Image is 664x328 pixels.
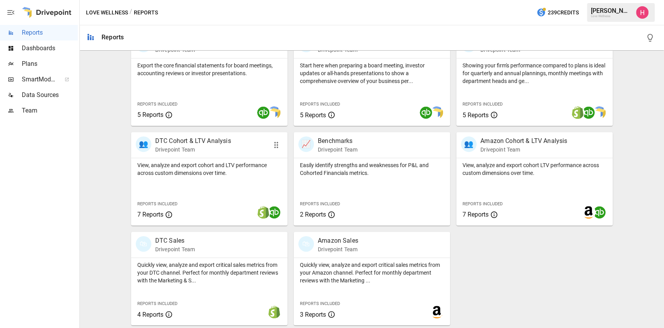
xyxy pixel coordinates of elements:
[137,301,177,306] span: Reports Included
[463,111,489,119] span: 5 Reports
[463,102,503,107] span: Reports Included
[463,211,489,218] span: 7 Reports
[300,102,340,107] span: Reports Included
[268,306,280,318] img: shopify
[571,106,584,119] img: shopify
[22,90,78,100] span: Data Sources
[137,111,163,118] span: 5 Reports
[548,8,579,18] span: 239 Credits
[300,62,444,85] p: Start here when preparing a board meeting, investor updates or all-hands presentations to show a ...
[591,14,631,18] div: Love Wellness
[480,146,567,153] p: Drivepoint Team
[56,74,61,83] span: ™
[136,236,151,252] div: 🛍
[137,201,177,206] span: Reports Included
[300,161,444,177] p: Easily identify strengths and weaknesses for P&L and Cohorted Financials metrics.
[431,306,443,318] img: amazon
[136,136,151,152] div: 👥
[582,206,595,219] img: amazon
[636,6,648,19] img: Hayley Rovet
[298,236,314,252] div: 🛍
[137,211,163,218] span: 7 Reports
[318,236,358,245] p: Amazon Sales
[155,136,231,146] p: DTC Cohort & LTV Analysis
[431,106,443,119] img: smart model
[463,201,503,206] span: Reports Included
[461,136,477,152] div: 👥
[463,62,606,85] p: Showing your firm's performance compared to plans is ideal for quarterly and annual plannings, mo...
[257,106,270,119] img: quickbooks
[155,245,195,253] p: Drivepoint Team
[22,59,78,69] span: Plans
[300,311,326,318] span: 3 Reports
[533,5,582,20] button: 239Credits
[631,2,653,23] button: Hayley Rovet
[318,245,358,253] p: Drivepoint Team
[86,8,128,18] button: Love Wellness
[300,201,340,206] span: Reports Included
[22,75,56,84] span: SmartModel
[137,62,281,77] p: Export the core financial statements for board meetings, accounting reviews or investor presentat...
[318,146,357,153] p: Drivepoint Team
[480,136,567,146] p: Amazon Cohort & LTV Analysis
[22,44,78,53] span: Dashboards
[300,111,326,119] span: 5 Reports
[463,161,606,177] p: View, analyze and export cohort LTV performance across custom dimensions over time.
[137,161,281,177] p: View, analyze and export cohort and LTV performance across custom dimensions over time.
[593,206,606,219] img: quickbooks
[591,7,631,14] div: [PERSON_NAME]
[582,106,595,119] img: quickbooks
[298,136,314,152] div: 📈
[137,102,177,107] span: Reports Included
[268,106,280,119] img: smart model
[130,8,132,18] div: /
[137,311,163,318] span: 4 Reports
[268,206,280,219] img: quickbooks
[420,106,432,119] img: quickbooks
[22,106,78,115] span: Team
[155,236,195,245] p: DTC Sales
[102,34,124,41] div: Reports
[593,106,606,119] img: smart model
[155,146,231,153] p: Drivepoint Team
[257,206,270,219] img: shopify
[318,136,357,146] p: Benchmarks
[300,261,444,284] p: Quickly view, analyze and export critical sales metrics from your Amazon channel. Perfect for mon...
[300,211,326,218] span: 2 Reports
[22,28,78,37] span: Reports
[137,261,281,284] p: Quickly view, analyze and export critical sales metrics from your DTC channel. Perfect for monthl...
[300,301,340,306] span: Reports Included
